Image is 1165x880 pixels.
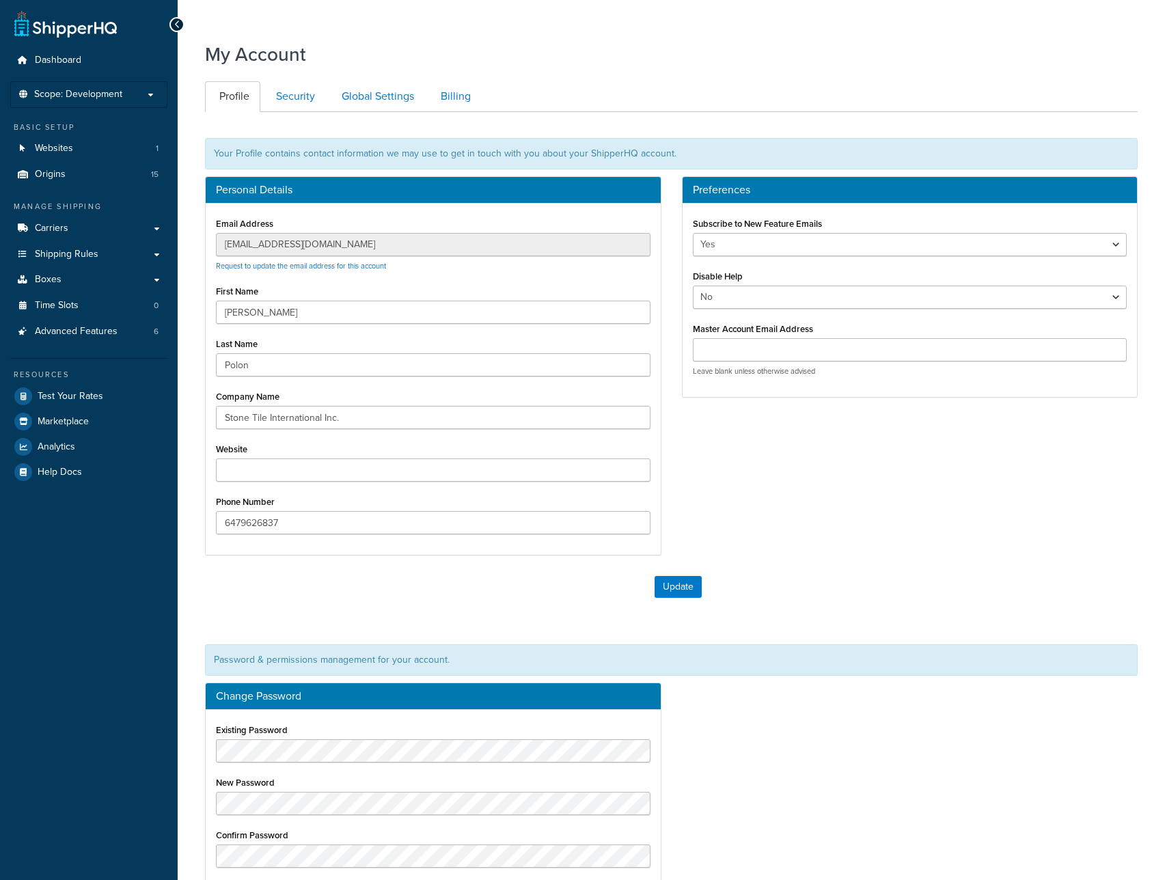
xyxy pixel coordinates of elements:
[10,162,167,187] li: Origins
[35,169,66,180] span: Origins
[10,267,167,292] a: Boxes
[216,391,279,402] label: Company Name
[10,216,167,241] a: Carriers
[35,326,118,338] span: Advanced Features
[10,319,167,344] li: Advanced Features
[216,830,288,840] label: Confirm Password
[14,10,117,38] a: ShipperHQ Home
[10,384,167,409] a: Test Your Rates
[151,169,159,180] span: 15
[10,136,167,161] li: Websites
[38,416,89,428] span: Marketplace
[426,81,482,112] a: Billing
[693,219,822,229] label: Subscribe to New Feature Emails
[154,300,159,312] span: 0
[205,644,1138,676] div: Password & permissions management for your account.
[216,260,386,271] a: Request to update the email address for this account
[262,81,326,112] a: Security
[216,286,258,297] label: First Name
[205,138,1138,169] div: Your Profile contains contact information we may use to get in touch with you about your ShipperH...
[693,184,1127,196] h3: Preferences
[10,48,167,73] a: Dashboard
[10,201,167,212] div: Manage Shipping
[10,369,167,381] div: Resources
[655,576,702,598] button: Update
[10,162,167,187] a: Origins 15
[34,89,122,100] span: Scope: Development
[327,81,425,112] a: Global Settings
[35,249,98,260] span: Shipping Rules
[693,324,813,334] label: Master Account Email Address
[10,293,167,318] a: Time Slots 0
[216,219,273,229] label: Email Address
[10,409,167,434] a: Marketplace
[693,366,1127,376] p: Leave blank unless otherwise advised
[38,391,103,402] span: Test Your Rates
[38,441,75,453] span: Analytics
[216,444,247,454] label: Website
[216,690,650,702] h3: Change Password
[35,223,68,234] span: Carriers
[10,319,167,344] a: Advanced Features 6
[35,300,79,312] span: Time Slots
[216,778,275,788] label: New Password
[205,41,306,68] h1: My Account
[10,460,167,484] a: Help Docs
[10,293,167,318] li: Time Slots
[205,81,260,112] a: Profile
[35,55,81,66] span: Dashboard
[35,274,61,286] span: Boxes
[10,435,167,459] a: Analytics
[35,143,73,154] span: Websites
[216,725,288,735] label: Existing Password
[693,271,743,281] label: Disable Help
[154,326,159,338] span: 6
[216,497,275,507] label: Phone Number
[216,184,650,196] h3: Personal Details
[216,339,258,349] label: Last Name
[38,467,82,478] span: Help Docs
[10,242,167,267] a: Shipping Rules
[156,143,159,154] span: 1
[10,122,167,133] div: Basic Setup
[10,136,167,161] a: Websites 1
